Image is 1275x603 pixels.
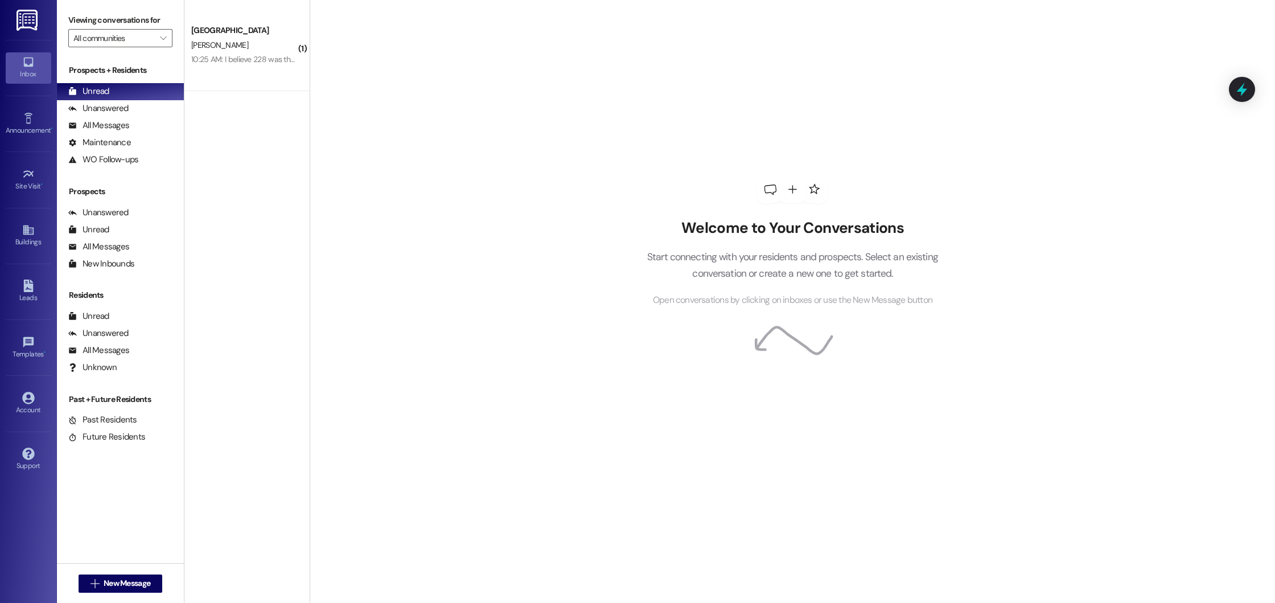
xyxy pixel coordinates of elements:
span: Open conversations by clicking on inboxes or use the New Message button [653,293,932,307]
a: Inbox [6,52,51,83]
div: All Messages [68,120,129,132]
div: Unknown [68,362,117,374]
div: Unread [68,224,109,236]
a: Buildings [6,220,51,251]
p: Start connecting with your residents and prospects. Select an existing conversation or create a n... [630,249,955,281]
label: Viewing conversations for [68,11,172,29]
div: Unanswered [68,327,129,339]
div: [GEOGRAPHIC_DATA] [191,24,297,36]
a: Templates • [6,333,51,363]
div: Past Residents [68,414,137,426]
span: • [51,125,52,133]
div: Unanswered [68,102,129,114]
a: Site Visit • [6,165,51,195]
a: Leads [6,276,51,307]
div: Prospects + Residents [57,64,184,76]
span: • [44,348,46,356]
a: Support [6,444,51,475]
a: Account [6,388,51,419]
div: Maintenance [68,137,131,149]
div: New Inbounds [68,258,134,270]
div: Future Residents [68,431,145,443]
div: All Messages [68,344,129,356]
input: All communities [73,29,154,47]
button: New Message [79,575,163,593]
div: Residents [57,289,184,301]
img: ResiDesk Logo [17,10,40,31]
span: New Message [104,577,150,589]
div: Past + Future Residents [57,393,184,405]
div: 10:25 AM: I believe 228 was the 2nd floor unit that was available, in which case yes, that is the... [191,54,795,64]
div: Prospects [57,186,184,198]
div: All Messages [68,241,129,253]
div: WO Follow-ups [68,154,138,166]
div: Unanswered [68,207,129,219]
div: Unread [68,85,109,97]
i:  [91,579,99,588]
h2: Welcome to Your Conversations [630,219,955,237]
div: Unread [68,310,109,322]
span: [PERSON_NAME] [191,40,248,50]
span: • [41,181,43,188]
i:  [160,34,166,43]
